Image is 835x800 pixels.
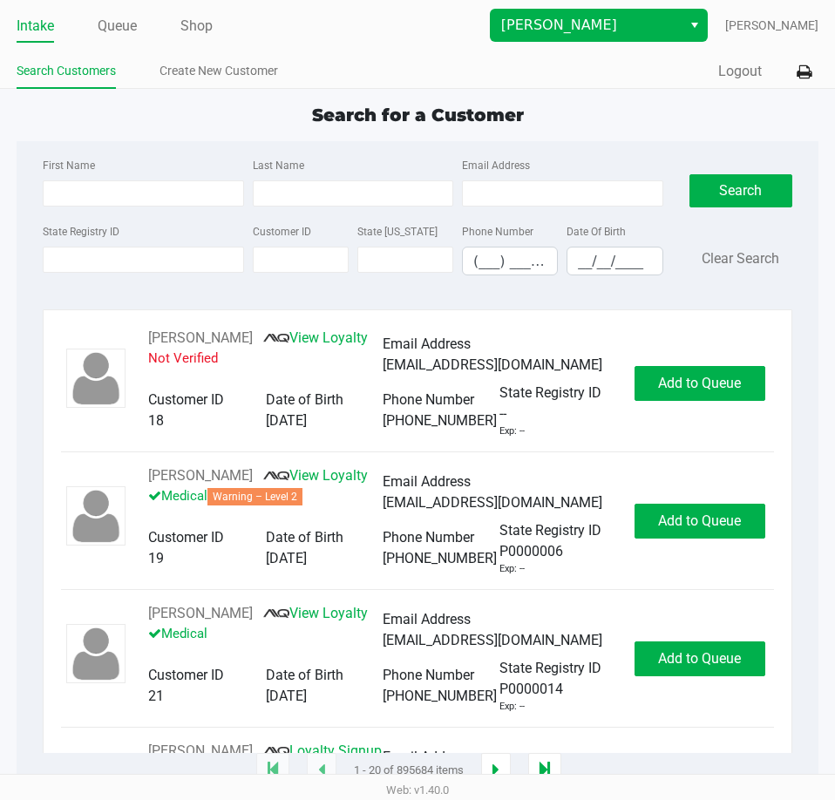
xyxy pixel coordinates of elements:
[180,14,213,38] a: Shop
[499,679,563,700] span: P0000014
[383,356,602,373] span: [EMAIL_ADDRESS][DOMAIN_NAME]
[263,605,368,621] a: View Loyalty
[266,412,307,429] span: [DATE]
[499,384,601,401] span: State Registry ID
[462,158,530,173] label: Email Address
[354,762,464,779] span: 1 - 20 of 895684 items
[463,247,557,275] input: Format: (999) 999-9999
[383,336,471,352] span: Email Address
[567,247,662,275] kendo-maskedtextbox: Format: MM/DD/YYYY
[499,700,525,715] div: Exp: --
[148,465,253,486] button: See customer info
[635,641,765,676] button: Add to Queue
[148,412,164,429] span: 18
[148,667,224,683] span: Customer ID
[312,105,524,125] span: Search for a Customer
[266,688,307,704] span: [DATE]
[307,753,336,788] app-submit-button: Previous
[383,632,602,648] span: [EMAIL_ADDRESS][DOMAIN_NAME]
[383,550,497,566] span: [PHONE_NUMBER]
[148,486,383,506] p: Medical
[383,529,474,546] span: Phone Number
[499,522,601,539] span: State Registry ID
[718,61,762,82] button: Logout
[266,550,307,566] span: [DATE]
[160,60,278,82] a: Create New Customer
[383,494,602,511] span: [EMAIL_ADDRESS][DOMAIN_NAME]
[148,550,164,566] span: 19
[499,424,525,439] div: Exp: --
[702,248,779,269] button: Clear Search
[635,366,765,401] button: Add to Queue
[253,158,304,173] label: Last Name
[357,224,438,240] label: State [US_STATE]
[148,349,383,369] p: Not Verified
[207,488,302,505] span: Warning – Level 2
[682,10,707,41] button: Select
[148,603,253,624] button: See customer info
[148,624,383,644] p: Medical
[658,512,741,529] span: Add to Queue
[383,391,474,408] span: Phone Number
[17,14,54,38] a: Intake
[43,224,119,240] label: State Registry ID
[635,504,765,539] button: Add to Queue
[98,14,137,38] a: Queue
[17,60,116,82] a: Search Customers
[499,562,525,577] div: Exp: --
[148,529,224,546] span: Customer ID
[658,375,741,391] span: Add to Queue
[658,650,741,667] span: Add to Queue
[383,611,471,627] span: Email Address
[383,473,471,490] span: Email Address
[266,391,343,408] span: Date of Birth
[263,742,382,759] a: Loyalty Signup
[266,529,343,546] span: Date of Birth
[266,667,343,683] span: Date of Birth
[383,749,471,765] span: Email Address
[481,753,511,788] app-submit-button: Next
[383,412,497,429] span: [PHONE_NUMBER]
[148,328,253,349] button: See customer info
[148,741,253,762] button: See customer info
[567,224,626,240] label: Date Of Birth
[256,753,289,788] app-submit-button: Move to first page
[253,224,311,240] label: Customer ID
[499,541,563,562] span: P0000006
[499,403,506,424] span: --
[383,688,497,704] span: [PHONE_NUMBER]
[725,17,818,35] span: [PERSON_NAME]
[263,329,368,346] a: View Loyalty
[386,783,449,797] span: Web: v1.40.0
[263,467,368,484] a: View Loyalty
[148,688,164,704] span: 21
[689,174,792,207] button: Search
[383,667,474,683] span: Phone Number
[501,15,671,36] span: [PERSON_NAME]
[43,158,95,173] label: First Name
[462,247,558,275] kendo-maskedtextbox: Format: (999) 999-9999
[148,391,224,408] span: Customer ID
[499,660,601,676] span: State Registry ID
[462,224,533,240] label: Phone Number
[528,753,561,788] app-submit-button: Move to last page
[567,247,662,275] input: Format: MM/DD/YYYY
